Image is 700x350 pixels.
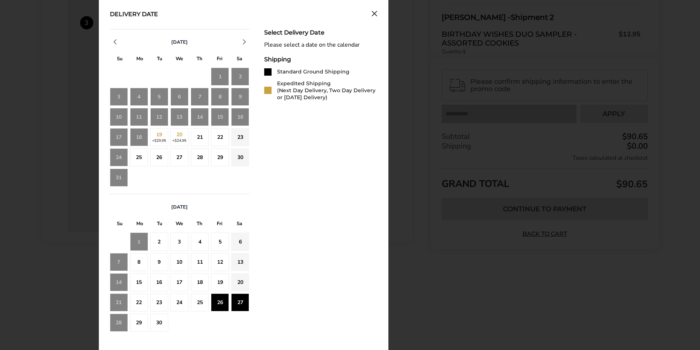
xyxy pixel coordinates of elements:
[168,204,191,210] button: [DATE]
[209,219,229,230] div: F
[110,219,130,230] div: S
[277,80,377,101] div: Expedited Shipping (Next Day Delivery, Two Day Delivery or [DATE] Delivery)
[190,54,209,65] div: T
[169,219,189,230] div: W
[277,68,349,75] div: Standard Ground Shipping
[209,54,229,65] div: F
[110,11,158,19] div: Delivery Date
[264,29,377,36] div: Select Delivery Date
[371,11,377,19] button: Close calendar
[150,219,169,230] div: T
[264,42,377,48] div: Please select a date on the calendar
[169,54,189,65] div: W
[264,56,377,63] div: Shipping
[171,39,188,46] span: [DATE]
[150,54,169,65] div: T
[171,204,188,210] span: [DATE]
[130,54,150,65] div: M
[229,54,249,65] div: S
[130,219,150,230] div: M
[168,39,191,46] button: [DATE]
[229,219,249,230] div: S
[110,54,130,65] div: S
[190,219,209,230] div: T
